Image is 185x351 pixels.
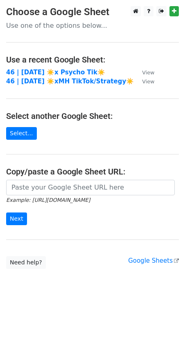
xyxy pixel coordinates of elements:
[6,256,46,269] a: Need help?
[6,127,37,140] a: Select...
[142,78,154,85] small: View
[134,78,154,85] a: View
[6,21,179,30] p: Use one of the options below...
[6,69,105,76] a: 46 | [DATE] ☀️x Psycho Tik☀️
[6,167,179,177] h4: Copy/paste a Google Sheet URL:
[128,257,179,264] a: Google Sheets
[6,111,179,121] h4: Select another Google Sheet:
[6,6,179,18] h3: Choose a Google Sheet
[6,78,134,85] a: 46 | [DATE] ☀️xMH TikTok/Strategy☀️
[6,55,179,65] h4: Use a recent Google Sheet:
[142,69,154,76] small: View
[134,69,154,76] a: View
[6,212,27,225] input: Next
[6,197,90,203] small: Example: [URL][DOMAIN_NAME]
[6,180,175,195] input: Paste your Google Sheet URL here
